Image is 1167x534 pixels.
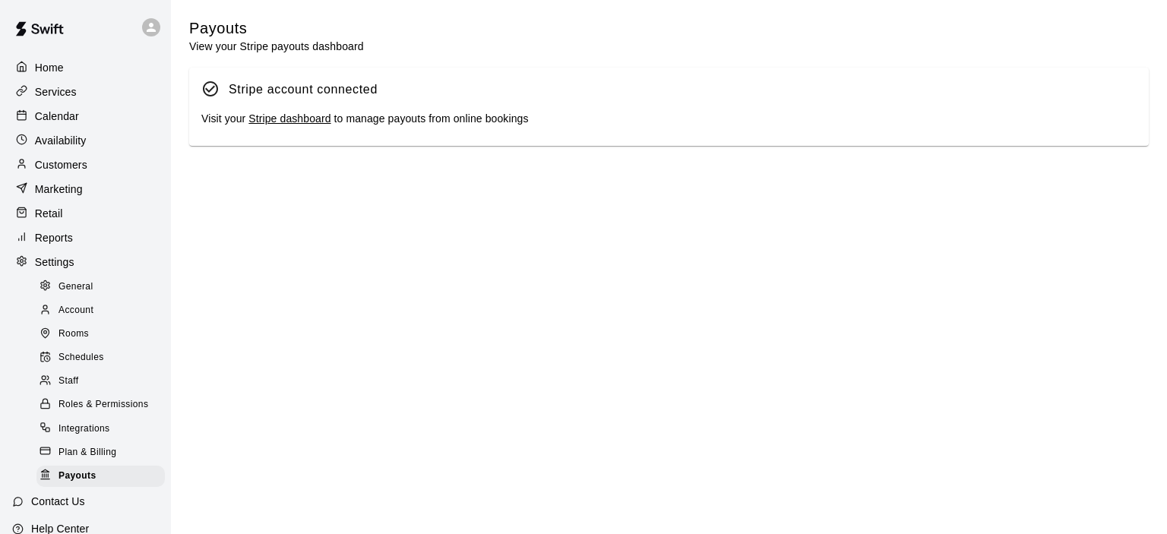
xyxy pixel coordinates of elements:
[36,275,171,299] a: General
[12,251,159,273] a: Settings
[59,327,89,342] span: Rooms
[36,464,171,488] a: Payouts
[12,56,159,79] a: Home
[36,371,165,392] div: Staff
[59,422,110,437] span: Integrations
[36,419,165,440] div: Integrations
[12,81,159,103] a: Services
[36,276,165,298] div: General
[59,280,93,295] span: General
[59,397,148,412] span: Roles & Permissions
[12,178,159,201] a: Marketing
[201,111,1137,128] div: Visit your to manage payouts from online bookings
[36,417,171,441] a: Integrations
[59,374,78,389] span: Staff
[36,442,165,463] div: Plan & Billing
[36,347,165,368] div: Schedules
[31,494,85,509] p: Contact Us
[35,182,83,197] p: Marketing
[36,370,171,393] a: Staff
[36,300,165,321] div: Account
[36,346,171,370] a: Schedules
[12,153,159,176] a: Customers
[35,254,74,270] p: Settings
[36,441,171,464] a: Plan & Billing
[35,84,77,100] p: Services
[36,323,171,346] a: Rooms
[35,206,63,221] p: Retail
[12,105,159,128] a: Calendar
[36,393,171,417] a: Roles & Permissions
[12,226,159,249] a: Reports
[59,303,93,318] span: Account
[35,109,79,124] p: Calendar
[35,230,73,245] p: Reports
[12,129,159,152] a: Availability
[36,299,171,322] a: Account
[189,39,364,54] p: View your Stripe payouts dashboard
[248,112,330,125] a: Stripe dashboard
[59,445,116,460] span: Plan & Billing
[12,202,159,225] a: Retail
[35,157,87,172] p: Customers
[59,469,96,484] span: Payouts
[189,18,364,39] h5: Payouts
[35,133,87,148] p: Availability
[35,60,64,75] p: Home
[36,466,165,487] div: Payouts
[36,324,165,345] div: Rooms
[36,394,165,416] div: Roles & Permissions
[59,350,104,365] span: Schedules
[229,80,378,100] div: Stripe account connected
